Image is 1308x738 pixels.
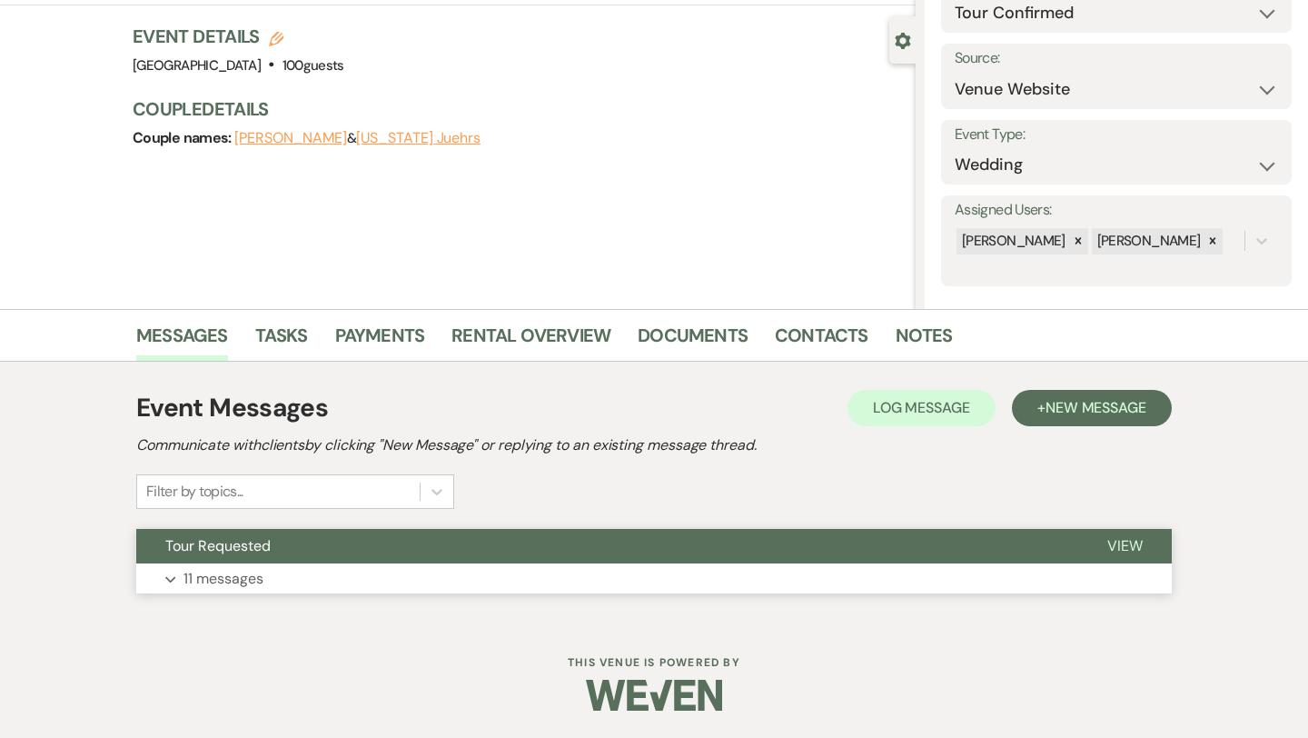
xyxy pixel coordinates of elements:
div: Filter by topics... [146,481,243,503]
button: View [1078,529,1172,563]
a: Contacts [775,321,868,361]
span: Couple names: [133,128,234,147]
span: 100 guests [282,56,344,75]
a: Notes [896,321,953,361]
p: 11 messages [183,567,263,591]
h1: Event Messages [136,389,328,427]
span: View [1107,536,1143,555]
a: Payments [335,321,425,361]
h3: Event Details [133,24,344,49]
a: Documents [638,321,748,361]
h2: Communicate with clients by clicking "New Message" or replying to an existing message thread. [136,434,1172,456]
label: Assigned Users: [955,197,1278,224]
span: Log Message [873,398,970,417]
a: Messages [136,321,228,361]
button: Close lead details [895,31,911,48]
button: Log Message [847,390,996,426]
span: & [234,129,481,147]
h3: Couple Details [133,96,897,122]
span: Tour Requested [165,536,271,555]
button: Tour Requested [136,529,1078,563]
span: New Message [1045,398,1146,417]
label: Source: [955,45,1278,72]
div: [PERSON_NAME] [1092,228,1204,254]
a: Tasks [255,321,308,361]
button: 11 messages [136,563,1172,594]
span: [GEOGRAPHIC_DATA] [133,56,261,75]
button: +New Message [1012,390,1172,426]
label: Event Type: [955,122,1278,148]
button: [PERSON_NAME] [234,131,347,145]
img: Weven Logo [586,663,722,727]
button: [US_STATE] Juehrs [356,131,481,145]
div: [PERSON_NAME] [956,228,1068,254]
a: Rental Overview [451,321,610,361]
